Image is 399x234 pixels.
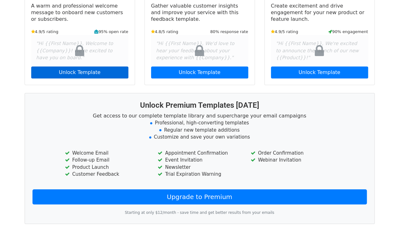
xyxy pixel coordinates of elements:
[251,150,334,157] li: Order Confirmation
[271,66,368,78] a: Unlock Template
[151,35,248,66] div: "Hi {{First Name}}, We'd love to hear your feedback about your experience with {{Company}}."
[31,66,128,78] a: Unlock Template
[158,164,241,171] li: Newsletter
[271,29,298,35] small: 4.9/5 rating
[151,29,179,35] small: 4.8/5 rating
[251,157,334,164] li: Webinar Invitation
[65,164,148,171] li: Product Launch
[32,127,367,134] li: Regular new template additions
[31,3,128,22] p: A warm and professional welcome message to onboard new customers or subscribers.
[32,209,367,216] p: Starting at only $12/month - save time and get better results from your emails
[328,29,368,35] small: 90% engagement
[158,157,241,164] li: Event Invitation
[32,119,367,127] li: Professional, high-converting templates
[31,35,128,66] div: "Hi {{First Name}}, Welcome to {{Company}}! We're excited to have you on board."
[94,29,128,35] small: 95% open rate
[210,29,248,35] small: 80% response rate
[31,29,59,35] small: 4.9/5 rating
[65,150,148,157] li: Welcome Email
[367,204,399,234] iframe: Chat Widget
[158,171,241,178] li: Trial Expiration Warning
[65,171,148,178] li: Customer Feedback
[32,112,367,119] p: Get access to our complete template library and supercharge your email campaigns
[65,157,148,164] li: Follow-up Email
[271,3,368,22] p: Create excitement and drive engagement for your new product or feature launch.
[32,189,367,204] a: Upgrade to Premium
[32,134,367,141] li: Customize and save your own variations
[158,150,241,157] li: Appointment Confirmation
[151,3,248,22] p: Gather valuable customer insights and improve your service with this feedback template.
[151,66,248,78] a: Unlock Template
[271,35,368,66] div: "Hi {{First Name}}, We're excited to announce the launch of our new {{Product}}!"
[32,101,367,110] h3: Unlock Premium Templates [DATE]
